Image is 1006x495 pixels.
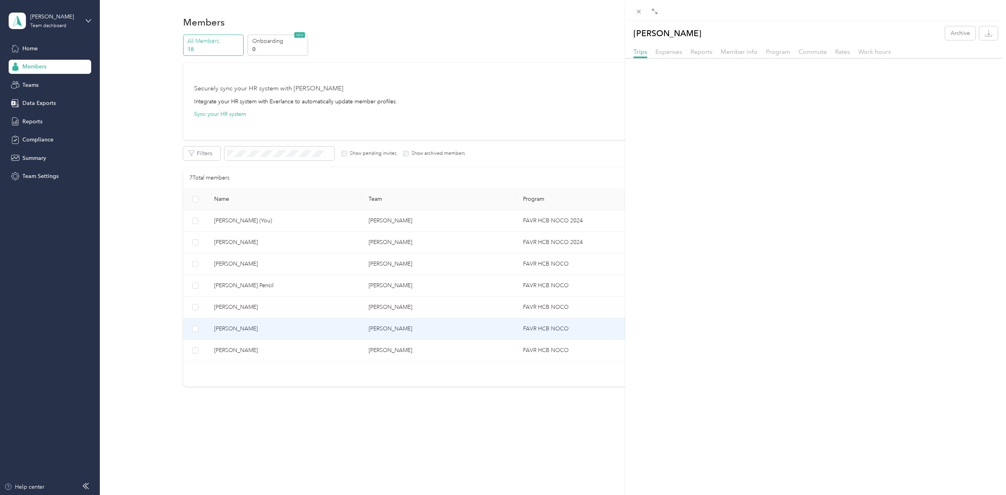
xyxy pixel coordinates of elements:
span: Work hours [858,48,891,55]
span: Rates [835,48,850,55]
span: Commute [799,48,827,55]
p: [PERSON_NAME] [633,26,701,40]
iframe: Everlance-gr Chat Button Frame [962,451,1006,495]
span: Member info [721,48,758,55]
span: Program [766,48,790,55]
span: Expenses [655,48,682,55]
span: Trips [633,48,647,55]
button: Archive [945,26,975,40]
span: Reports [690,48,712,55]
